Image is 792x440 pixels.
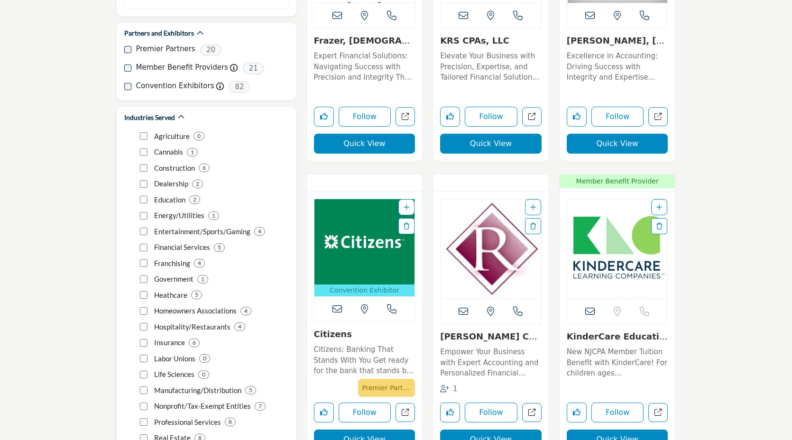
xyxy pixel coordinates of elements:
p: Convention Exhibitor [316,285,413,295]
b: 4 [258,228,261,235]
a: Add To List [656,203,662,211]
p: Entertainment/Sports/Gaming: Entertainment/Sports/Gaming [154,226,250,237]
a: [PERSON_NAME], [PERSON_NAME] & Com... [567,36,664,66]
button: Follow [465,107,517,127]
b: 6 [193,339,196,346]
a: Excellence in Accounting: Driving Success with Integrity and Expertise Since [DATE] For over seve... [567,48,668,83]
span: 20 [200,44,221,56]
input: Professional Services checkbox [140,418,147,426]
img: Rivero CPA L.L.C. [441,199,541,299]
a: Empower Your Business with Expert Accounting and Personalized Financial Solutions This accounting... [440,344,542,379]
input: Convention Exhibitors checkbox [124,83,131,90]
button: Follow [339,107,391,127]
p: Premier Partner [362,381,411,394]
input: Insurance checkbox [140,339,147,347]
button: Like listing [440,403,460,422]
p: Energy/Utilities: Energy/Utilities [154,210,204,221]
div: 0 Results For Labor Unions [199,354,210,363]
button: Follow [465,403,517,422]
a: Elevate Your Business with Precision, Expertise, and Tailored Financial Solutions In an industry ... [440,48,542,83]
h2: Partners and Exhibitors [124,28,194,38]
p: Expert Financial Solutions: Navigating Success with Precision and Integrity The firm is a disting... [314,51,415,83]
b: 5 [195,292,198,298]
a: Open rivero-cpa-llc in new tab [522,403,542,422]
b: 2 [193,196,196,203]
input: Franchising checkbox [140,259,147,267]
div: 5 Results For Heathcare [191,291,202,299]
input: Government checkbox [140,275,147,283]
h3: Citizens [314,329,415,339]
button: Like listing [567,403,587,422]
h2: Industries Served [124,113,175,122]
a: Citizens: Banking That Stands With You Get ready for the bank that stands by you through life's m... [314,342,415,376]
label: Convention Exhibitors [136,81,214,92]
a: Frazer, [DEMOGRAPHIC_DATA],... [314,36,410,56]
div: 7 Results For Nonprofit/Tax-Exempt Entities [255,402,266,411]
a: Citizens [314,329,352,339]
p: Cannabis: Cannabis [154,147,183,157]
div: 1 Results For Cannabis [187,148,198,156]
button: Follow [591,403,644,422]
p: Insurance: Insurance [154,337,185,348]
p: Hospitality/Restaurants: Hospitality/Restaurants [154,321,230,332]
a: Open krs-cpas-llc in new tab [522,107,542,127]
span: 21 [243,63,264,74]
a: Expert Financial Solutions: Navigating Success with Precision and Integrity The firm is a disting... [314,48,415,83]
button: Follow [339,403,391,422]
label: Member Benefit Providers [136,62,228,73]
a: Open Listing in new tab [441,199,541,299]
p: Excellence in Accounting: Driving Success with Integrity and Expertise Since [DATE] For over seve... [567,51,668,83]
p: Heathcare: Heathcare [154,290,187,301]
input: Hospitality/Restaurants checkbox [140,323,147,330]
a: KRS CPAs, LLC [440,36,509,46]
button: Like listing [567,107,587,127]
input: Agriculture checkbox [140,132,147,140]
a: Open levine-jacobs-company-llc in new tab [648,107,668,127]
h3: Frazer, Evangelista, Sahni & Company, LLC [314,36,415,46]
p: Manufacturing/Distribution: Manufacturing/Distribution [154,385,241,396]
p: Government: Government [154,274,193,284]
b: 0 [202,371,205,378]
div: 1 Results For Energy/Utilities [208,211,219,220]
a: Open frazer-evangelista-sahni-company-llc in new tab [396,107,415,127]
input: Manufacturing/Distribution checkbox [140,386,147,394]
p: Labor Unions: Labor Unions [154,353,195,364]
button: Like listing [314,403,334,422]
b: 4 [244,308,248,314]
p: Franchising: Franchising [154,258,190,269]
input: Energy/Utilities checkbox [140,212,147,220]
div: 2 Results For Education [189,195,200,204]
p: Construction: Construction [154,163,195,174]
div: Followers [440,384,458,394]
b: 4 [238,323,241,330]
b: 7 [258,403,262,410]
a: [PERSON_NAME] CPA L.L.C. [440,331,541,352]
input: Labor Unions checkbox [140,355,147,362]
h3: KRS CPAs, LLC [440,36,542,46]
p: New NJCPA Member Tuition Benefit with KinderCare! For children ages [DEMOGRAPHIC_DATA] weeks to [... [567,347,668,379]
input: Cannabis checkbox [140,148,147,156]
span: 1 [453,385,458,393]
a: Open kindercare in new tab [648,403,668,422]
h3: Levine, Jacobs & Company, LLC [567,36,668,46]
a: Add To List [530,203,536,211]
input: Financial Services checkbox [140,244,147,251]
div: 2 Results For Dealership [192,180,203,188]
b: 1 [201,276,204,283]
b: 5 [218,244,221,251]
div: 6 Results For Construction [199,164,210,172]
h3: Rivero CPA L.L.C. [440,331,542,342]
b: 0 [197,133,201,139]
input: Life Sciences checkbox [140,371,147,378]
div: 5 Results For Manufacturing/Distribution [245,386,256,394]
img: KinderCare Education at Work LLC [567,199,668,299]
img: Citizens [314,199,415,284]
p: Life Sciences: Life Sciences [154,369,194,380]
div: 1 Results For Government [197,275,208,284]
b: 4 [198,260,201,266]
span: Member Benefit Provider [562,176,672,186]
button: Follow [591,107,644,127]
input: Nonprofit/Tax-Exempt Entities checkbox [140,403,147,410]
p: Professional Services: Professional Services [154,417,221,428]
button: Quick View [314,134,415,154]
